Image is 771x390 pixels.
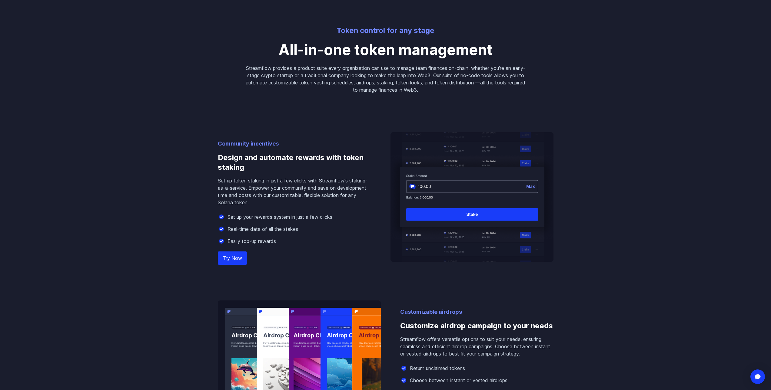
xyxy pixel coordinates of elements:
[400,316,553,336] h3: Customize airdrop campaign to your needs
[245,64,526,93] p: Streamflow provides a product suite every organization can use to manage team finances on-chain, ...
[218,139,371,148] p: Community incentives
[400,336,553,357] p: Streamflow offers versatile options to suit your needs, ensuring seamless and efficient airdrop c...
[245,26,526,35] p: Token control for any stage
[218,148,371,177] h3: Design and automate rewards with token staking
[750,369,765,384] div: Open Intercom Messenger
[228,238,276,245] p: Easily top-up rewards
[228,225,298,233] p: Real-time data of all the stakes
[410,365,465,372] p: Return unclaimed tokens
[245,43,526,57] p: All-in-one token management
[390,132,553,262] img: Design and automate rewards with token staking
[218,251,247,265] a: Try Now
[218,177,371,206] p: Set up token staking in just a few clicks with Streamflow's staking-as-a-service. Empower your co...
[228,213,332,221] p: Set up your rewards system in just a few clicks
[400,308,553,316] p: Customizable airdrops
[410,377,507,384] p: Choose between instant or vested airdrops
